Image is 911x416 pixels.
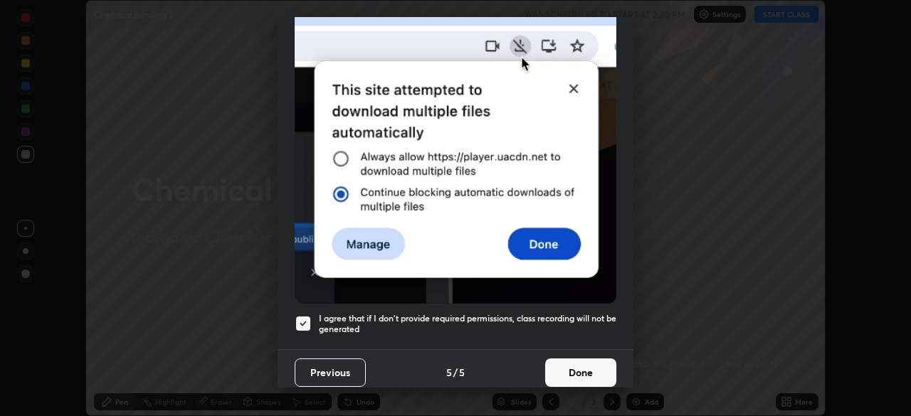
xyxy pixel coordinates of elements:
[459,365,465,380] h4: 5
[545,358,616,387] button: Done
[453,365,458,380] h4: /
[295,358,366,387] button: Previous
[319,313,616,335] h5: I agree that if I don't provide required permissions, class recording will not be generated
[446,365,452,380] h4: 5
